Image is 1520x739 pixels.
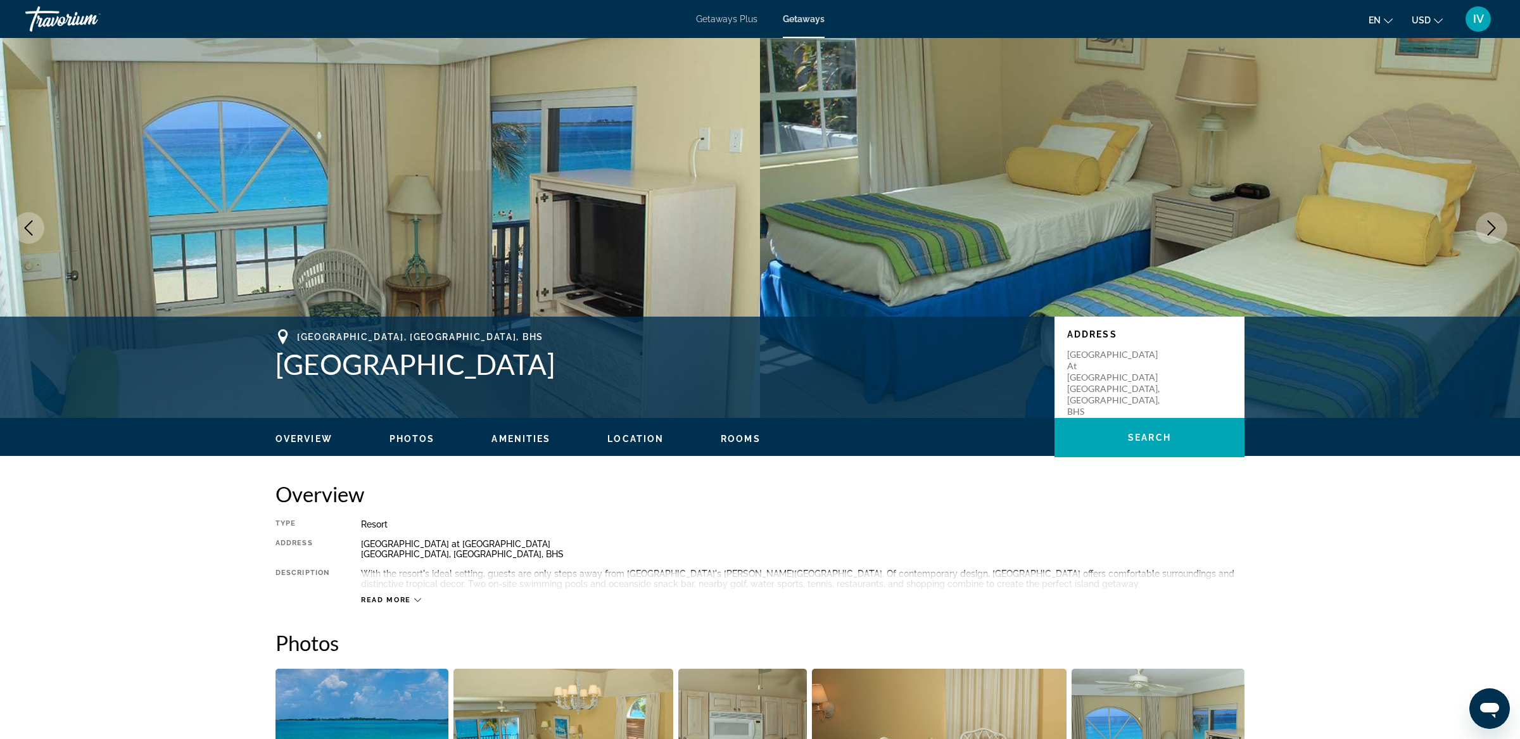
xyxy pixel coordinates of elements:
[1067,349,1168,417] p: [GEOGRAPHIC_DATA] at [GEOGRAPHIC_DATA] [GEOGRAPHIC_DATA], [GEOGRAPHIC_DATA], BHS
[275,433,332,445] button: Overview
[275,481,1244,507] h2: Overview
[361,569,1244,589] div: With the resort's ideal setting, guests are only steps away from [GEOGRAPHIC_DATA]'s [PERSON_NAME...
[721,433,761,445] button: Rooms
[1054,418,1244,457] button: Search
[1473,13,1484,25] span: IV
[607,433,664,445] button: Location
[361,519,1244,529] div: Resort
[361,595,421,605] button: Read more
[297,332,543,342] span: [GEOGRAPHIC_DATA], [GEOGRAPHIC_DATA], BHS
[1469,688,1510,729] iframe: Кнопка запуска окна обмена сообщениями
[275,569,329,589] div: Description
[721,434,761,444] span: Rooms
[275,519,329,529] div: Type
[696,14,757,24] a: Getaways Plus
[25,3,152,35] a: Travorium
[1128,433,1171,443] span: Search
[1476,212,1507,244] button: Next image
[1412,15,1431,25] span: USD
[361,596,411,604] span: Read more
[275,539,329,559] div: Address
[1369,11,1393,29] button: Change language
[1067,329,1232,339] p: Address
[1412,11,1443,29] button: Change currency
[361,539,1244,559] div: [GEOGRAPHIC_DATA] at [GEOGRAPHIC_DATA] [GEOGRAPHIC_DATA], [GEOGRAPHIC_DATA], BHS
[13,212,44,244] button: Previous image
[275,348,1042,381] h1: [GEOGRAPHIC_DATA]
[389,434,435,444] span: Photos
[607,434,664,444] span: Location
[275,434,332,444] span: Overview
[491,434,550,444] span: Amenities
[275,630,1244,655] h2: Photos
[1369,15,1381,25] span: en
[783,14,825,24] a: Getaways
[1462,6,1495,32] button: User Menu
[491,433,550,445] button: Amenities
[389,433,435,445] button: Photos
